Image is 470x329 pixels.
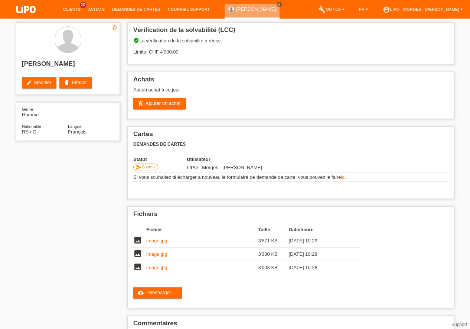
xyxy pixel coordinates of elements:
th: Date/heure [289,225,350,234]
span: Serbie / C / 15.03.1985 [22,129,36,135]
i: image [133,249,142,258]
h2: [PERSON_NAME] [22,60,114,71]
span: Langue [68,124,82,129]
i: build [318,6,326,13]
a: account_circleLIPO - Morges - [PERSON_NAME] ▾ [379,7,466,12]
div: La vérification de la solvabilité a réussi. Limite: CHF 4'000.00 [133,38,448,60]
a: Achats [84,7,108,12]
td: [DATE] 10:28 [289,261,350,274]
a: star_border [111,24,118,32]
div: Aucun achat à ce jour. [133,87,448,98]
i: edit [26,80,32,86]
i: verified_user [133,38,139,43]
a: buildOutils ▾ [314,7,347,12]
a: image.jpg [146,251,167,257]
i: send [136,164,142,170]
a: LIPO pay [7,15,45,21]
th: Fichier [146,225,258,234]
td: [DATE] 10:29 [289,234,350,248]
a: FR ▾ [355,7,372,12]
h3: Demandes de cartes [133,142,448,147]
h2: Vérification de la solvabilité (LCC) [133,26,448,38]
a: Courriel Support [164,7,213,12]
th: Utilisateur [187,157,313,162]
div: Homme [22,106,68,117]
i: image [133,262,142,271]
i: image [133,236,142,245]
a: Support [451,322,467,327]
i: account_circle [383,6,390,13]
td: 3'380 KB [258,248,288,261]
span: 29.09.2025 [187,165,262,170]
a: ici [341,174,345,180]
td: 3'571 KB [258,234,288,248]
span: Français [68,129,87,135]
td: [DATE] 10:28 [289,248,350,261]
h2: Cartes [133,130,448,142]
i: add_shopping_cart [138,100,144,106]
td: 3'003 KB [258,261,288,274]
span: Nationalité [22,124,41,129]
i: cloud_upload [138,290,144,296]
a: cloud_uploadTélécharger ... [133,287,182,299]
h2: Achats [133,76,448,87]
a: deleteEffacer [59,77,92,88]
i: delete [64,80,70,86]
span: 20 [80,2,87,8]
a: add_shopping_cartAjouter un achat [133,98,186,109]
span: Soumis [142,165,156,169]
span: Genre [22,107,33,112]
a: image.jpg [146,265,167,270]
a: Demandes de cartes [108,7,164,12]
a: Clients [59,7,84,12]
th: Statut [133,157,187,162]
h2: Fichiers [133,210,448,222]
i: close [277,3,281,6]
a: close [277,2,282,7]
a: editModifier [22,77,56,88]
a: [PERSON_NAME] [236,6,276,12]
th: Taille [258,225,288,234]
a: image.jpg [146,238,167,243]
i: star_border [111,24,118,31]
td: Si vous souhaitez télécharger à nouveau le formulaire de demande de carte, vous pouvez le faire . [133,173,448,182]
